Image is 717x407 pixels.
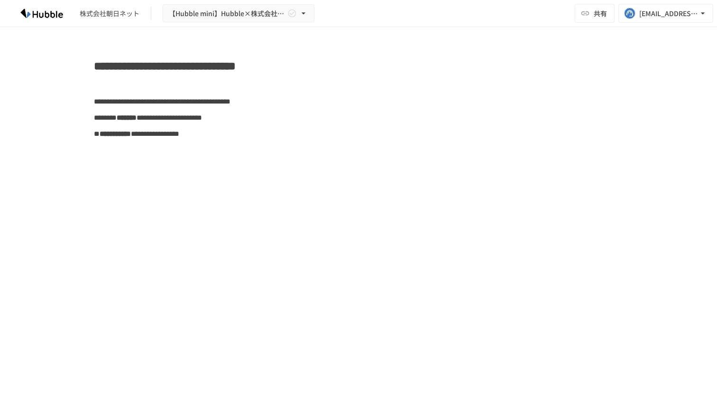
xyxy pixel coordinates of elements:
span: 共有 [594,8,607,19]
button: 共有 [575,4,615,23]
div: [EMAIL_ADDRESS][DOMAIN_NAME] [639,8,698,19]
button: [EMAIL_ADDRESS][DOMAIN_NAME] [618,4,713,23]
span: 【Hubble mini】Hubble×株式会社朝日ネット オンボーディングプロジェクト [169,8,285,19]
div: 株式会社朝日ネット [80,9,139,19]
img: HzDRNkGCf7KYO4GfwKnzITak6oVsp5RHeZBEM1dQFiQ [11,6,72,21]
button: 【Hubble mini】Hubble×株式会社朝日ネット オンボーディングプロジェクト [163,4,314,23]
